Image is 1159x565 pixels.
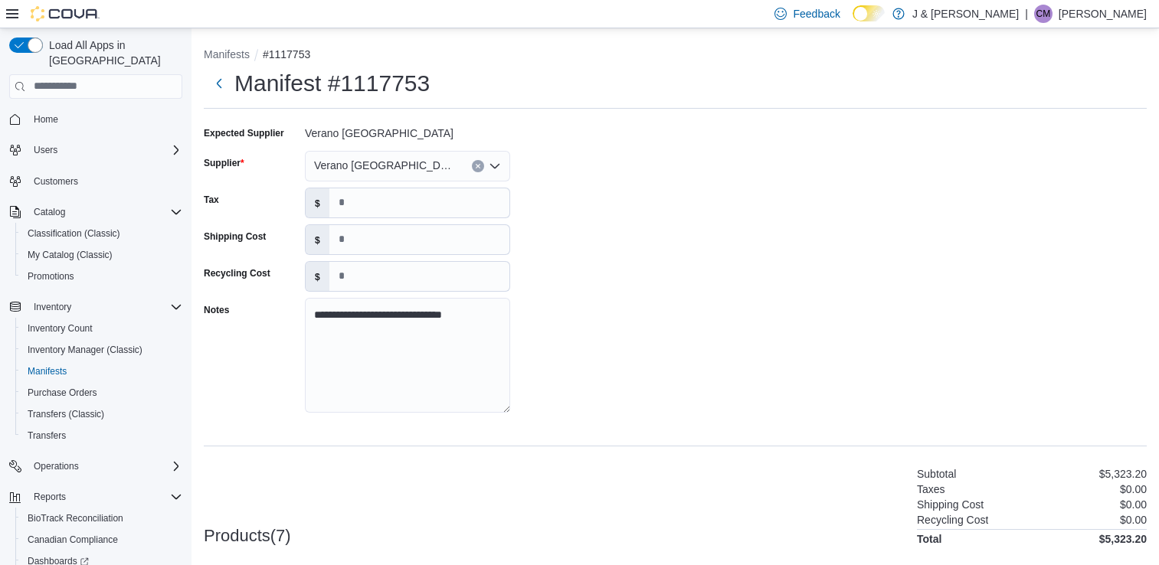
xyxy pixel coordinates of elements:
button: Catalog [28,203,71,221]
span: Users [28,141,182,159]
h4: Total [917,533,941,545]
span: CM [1036,5,1051,23]
a: My Catalog (Classic) [21,246,119,264]
button: Manifests [204,48,250,60]
span: Classification (Classic) [21,224,182,243]
a: Home [28,110,64,129]
button: Reports [28,488,72,506]
span: Transfers (Classic) [21,405,182,423]
a: Canadian Compliance [21,531,124,549]
h6: Shipping Cost [917,498,984,511]
span: Canadian Compliance [28,534,118,546]
button: Catalog [3,201,188,223]
p: $0.00 [1120,514,1147,526]
button: Classification (Classic) [15,223,188,244]
p: [PERSON_NAME] [1059,5,1147,23]
button: Open list of options [489,160,501,172]
p: $0.00 [1120,498,1147,511]
button: Next [204,68,234,99]
button: Inventory [28,298,77,316]
button: Manifests [15,361,188,382]
button: Inventory Count [15,318,188,339]
img: Cova [31,6,100,21]
label: Recycling Cost [204,267,270,279]
a: Inventory Manager (Classic) [21,341,149,359]
label: Shipping Cost [204,230,266,243]
button: Inventory [3,296,188,318]
span: Purchase Orders [21,384,182,402]
button: Purchase Orders [15,382,188,403]
span: Inventory Manager (Classic) [28,344,142,356]
button: Clear input [472,160,484,172]
span: Canadian Compliance [21,531,182,549]
span: Transfers (Classic) [28,408,104,420]
p: $0.00 [1120,483,1147,495]
h4: $5,323.20 [1099,533,1147,545]
p: J & [PERSON_NAME] [912,5,1019,23]
button: Users [28,141,64,159]
h1: Manifest #1117753 [234,68,430,99]
button: Users [3,139,188,161]
a: Inventory Count [21,319,99,338]
p: | [1025,5,1028,23]
button: BioTrack Reconciliation [15,508,188,529]
span: Operations [34,460,79,472]
span: Manifests [28,365,67,377]
button: Transfers (Classic) [15,403,188,425]
button: Operations [3,456,188,477]
button: Home [3,108,188,130]
span: Classification (Classic) [28,227,120,240]
button: Customers [3,170,188,192]
span: Home [34,113,58,126]
label: $ [306,262,329,291]
span: Users [34,144,57,156]
h6: Subtotal [917,468,956,480]
button: Reports [3,486,188,508]
span: Load All Apps in [GEOGRAPHIC_DATA] [43,38,182,68]
label: Tax [204,194,219,206]
span: Transfers [28,429,66,442]
h3: Products(7) [204,527,291,545]
span: Transfers [21,426,182,445]
h6: Taxes [917,483,945,495]
span: Verano [GEOGRAPHIC_DATA] [314,156,457,175]
label: Notes [204,304,229,316]
button: My Catalog (Classic) [15,244,188,266]
a: Customers [28,172,84,191]
span: Operations [28,457,182,475]
span: Catalog [34,206,65,218]
span: Feedback [793,6,840,21]
a: Transfers (Classic) [21,405,110,423]
span: Inventory Manager (Classic) [21,341,182,359]
a: Classification (Classic) [21,224,126,243]
label: Expected Supplier [204,127,284,139]
a: Purchase Orders [21,384,103,402]
span: Inventory [28,298,182,316]
span: Inventory [34,301,71,313]
span: Customers [28,171,182,191]
button: Canadian Compliance [15,529,188,550]
h6: Recycling Cost [917,514,988,526]
a: Transfers [21,426,72,445]
span: Home [28,109,182,129]
span: Reports [28,488,182,506]
div: Cheyenne Mann [1034,5,1053,23]
span: Promotions [21,267,182,286]
button: #1117753 [263,48,310,60]
span: My Catalog (Classic) [21,246,182,264]
span: Manifests [21,362,182,380]
label: $ [306,188,329,217]
a: BioTrack Reconciliation [21,509,129,527]
button: Transfers [15,425,188,446]
nav: An example of EuiBreadcrumbs [204,47,1147,65]
button: Operations [28,457,85,475]
label: Supplier [204,157,244,169]
p: $5,323.20 [1099,468,1147,480]
span: Inventory Count [28,322,93,335]
a: Manifests [21,362,73,380]
span: Purchase Orders [28,387,97,399]
span: Promotions [28,270,74,282]
span: Catalog [28,203,182,221]
span: BioTrack Reconciliation [28,512,123,524]
div: Verano [GEOGRAPHIC_DATA] [305,121,510,139]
